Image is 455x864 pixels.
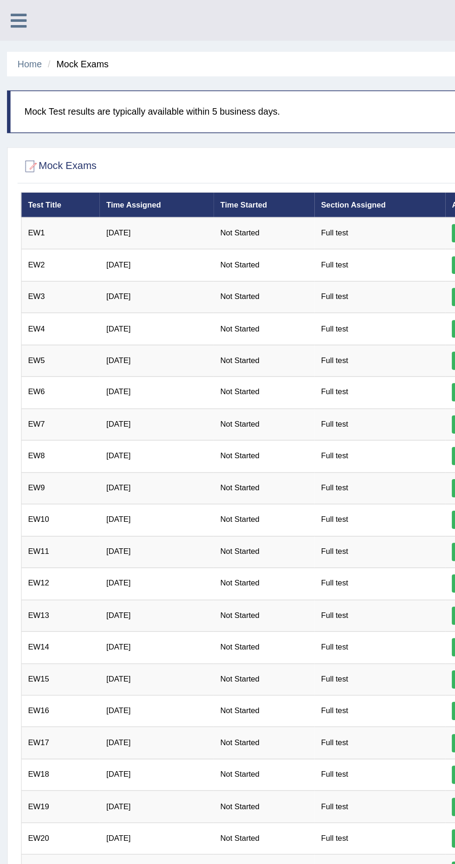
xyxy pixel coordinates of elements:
td: Not Started [142,397,208,418]
td: EW10 [14,334,66,355]
td: Full test [208,250,295,271]
span: To be Taken [370,782,406,794]
td: Full test [208,735,295,756]
td: EW12 [14,377,66,397]
td: EW3 [14,186,66,207]
span: To be Taken [370,550,406,562]
td: [DATE] [66,524,142,545]
td: Full test [208,672,295,693]
td: Not Started [142,693,208,714]
a: Take it [299,275,333,287]
td: [DATE] [66,334,142,355]
a: Take it [299,402,333,414]
td: EW21 [14,566,66,587]
td: Full test [208,630,295,650]
span: To be Taken [370,297,406,309]
a: Take it [299,423,333,435]
span: To be Taken [370,254,406,266]
td: Full test [208,693,295,714]
span: 30 [375,4,387,13]
td: [DATE] [66,756,142,777]
td: [DATE] [66,587,142,608]
td: Not Started [142,250,208,271]
a: Take it [299,465,333,477]
td: Not Started [142,714,208,735]
td: [DATE] [66,228,142,249]
td: [DATE] [66,440,142,461]
span: To be Taken [370,381,406,393]
td: [DATE] [66,566,142,587]
td: Full test [208,144,295,165]
td: [DATE] [66,377,142,397]
a: Take it [299,487,333,499]
td: Full test [208,186,295,207]
a: Take it [299,149,333,161]
td: [DATE] [66,735,142,756]
td: [DATE] [66,545,142,566]
td: EW5 [14,228,66,249]
span: To be Taken [370,423,406,435]
td: [DATE] [66,482,142,503]
td: [DATE] [66,461,142,481]
td: EW22 [14,587,66,608]
td: EW30 [14,756,66,777]
td: Full test [208,714,295,735]
td: Not Started [142,566,208,587]
span: To be Taken [370,507,406,520]
td: Not Started [142,609,208,630]
td: Full test [208,609,295,630]
td: Not Started [142,271,208,292]
th: Status [366,128,441,144]
td: Not Started [142,651,208,672]
a: Take it [299,381,333,393]
a: Take it [299,507,333,520]
td: Full test [208,524,295,545]
td: Full test [208,778,295,799]
td: [DATE] [142,756,208,777]
a: Take it [299,360,333,372]
span: To be Taken [370,318,406,330]
td: Not Started [142,672,208,693]
a: Take it [299,318,333,330]
td: Not Started [142,355,208,376]
td: EW7 [14,271,66,292]
th: Test Title [14,128,66,144]
h2: Mock Exams [14,104,279,117]
span: To be Taken [370,634,406,646]
a: Take it [299,825,333,837]
td: Not Started [142,630,208,650]
th: Section Assigned [208,128,295,144]
td: Full test [208,419,295,440]
td: Full test [208,799,295,819]
span: To be Taken [370,613,406,625]
span: To be Taken [370,233,406,245]
td: EW1 [14,144,66,165]
td: Full test [208,503,295,524]
td: Full test [208,587,295,608]
a: Take it [299,254,333,266]
span: To be Taken [370,465,406,477]
td: EW29 [14,735,66,756]
td: [DATE] [66,799,142,819]
td: Full test [208,651,295,672]
td: Not Started [142,461,208,481]
td: Full test [208,397,295,418]
td: [DATE] [66,186,142,207]
td: EW18 [14,503,66,524]
td: EW32 [14,799,66,819]
td: [DATE] [66,250,142,271]
a: Resume [299,761,333,773]
span: To be Taken [370,740,406,752]
td: [DATE] [66,397,142,418]
td: Not Started [142,144,208,165]
td: EW33 [14,820,66,841]
li: Mock Exams [29,38,72,47]
td: Not Started [142,228,208,249]
td: Not Started [142,503,208,524]
td: EW28 [14,714,66,735]
td: Not Started [142,778,208,799]
a: Take it [299,233,333,245]
th: Actions [295,128,366,144]
a: Take it [299,613,333,625]
a: Take it [299,212,333,224]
